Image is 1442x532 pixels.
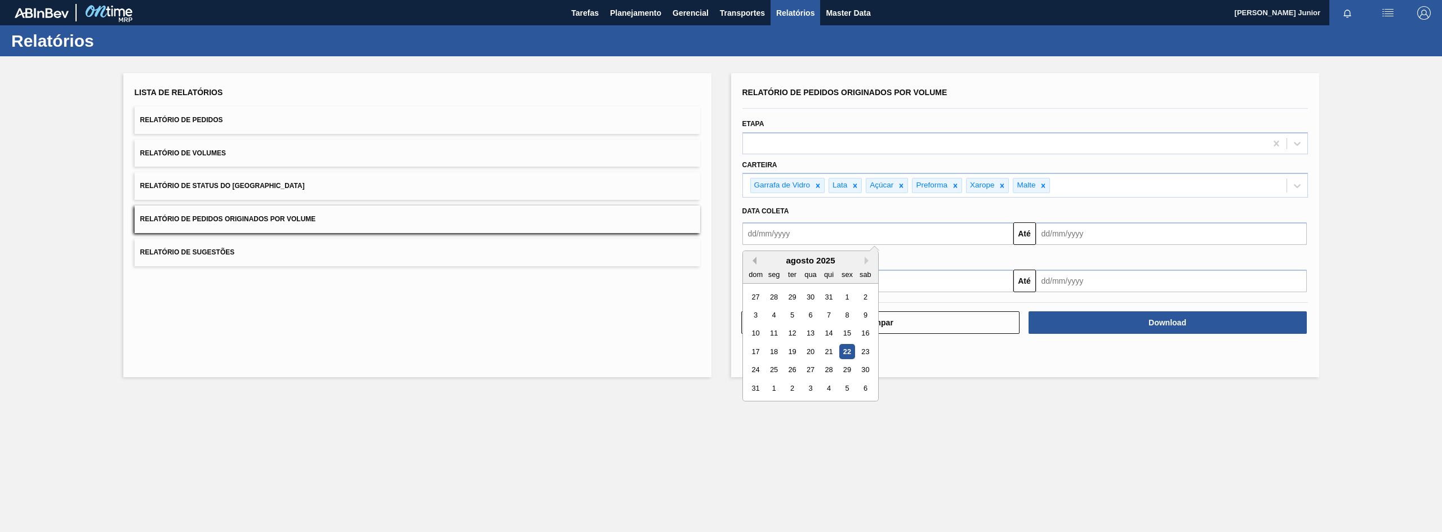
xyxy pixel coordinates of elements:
[571,6,599,20] span: Tarefas
[140,248,235,256] span: Relatório de Sugestões
[140,182,305,190] span: Relatório de Status do [GEOGRAPHIC_DATA]
[746,288,874,397] div: month 2025-08
[829,178,849,193] div: Lata
[748,267,763,282] div: dom
[673,6,709,20] span: Gerencial
[11,34,211,47] h1: Relatórios
[857,289,873,305] div: Choose sábado, 2 de agosto de 2025
[866,178,895,193] div: Açúcar
[784,381,799,396] div: Choose terça-feira, 2 de setembro de 2025
[821,344,836,359] div: Choose quinta-feira, 21 de agosto de 2025
[1329,5,1365,21] button: Notificações
[1029,311,1307,334] button: Download
[967,178,996,193] div: Xarope
[742,207,789,215] span: Data coleta
[803,381,818,396] div: Choose quarta-feira, 3 de setembro de 2025
[857,363,873,378] div: Choose sábado, 30 de agosto de 2025
[766,363,781,378] div: Choose segunda-feira, 25 de agosto de 2025
[803,363,818,378] div: Choose quarta-feira, 27 de agosto de 2025
[748,289,763,305] div: Choose domingo, 27 de julho de 2025
[857,267,873,282] div: sab
[135,88,223,97] span: Lista de Relatórios
[839,363,854,378] div: Choose sexta-feira, 29 de agosto de 2025
[784,326,799,341] div: Choose terça-feira, 12 de agosto de 2025
[839,267,854,282] div: sex
[803,344,818,359] div: Choose quarta-feira, 20 de agosto de 2025
[865,257,873,265] button: Next Month
[748,381,763,396] div: Choose domingo, 31 de agosto de 2025
[742,88,947,97] span: Relatório de Pedidos Originados por Volume
[766,344,781,359] div: Choose segunda-feira, 18 de agosto de 2025
[1013,222,1036,245] button: Até
[140,149,226,157] span: Relatório de Volumes
[742,161,777,169] label: Carteira
[839,307,854,323] div: Choose sexta-feira, 8 de agosto de 2025
[748,363,763,378] div: Choose domingo, 24 de agosto de 2025
[766,307,781,323] div: Choose segunda-feira, 4 de agosto de 2025
[742,222,1013,245] input: dd/mm/yyyy
[1036,270,1307,292] input: dd/mm/yyyy
[766,381,781,396] div: Choose segunda-feira, 1 de setembro de 2025
[784,307,799,323] div: Choose terça-feira, 5 de agosto de 2025
[135,140,700,167] button: Relatório de Volumes
[748,344,763,359] div: Choose domingo, 17 de agosto de 2025
[766,326,781,341] div: Choose segunda-feira, 11 de agosto de 2025
[821,307,836,323] div: Choose quinta-feira, 7 de agosto de 2025
[135,106,700,134] button: Relatório de Pedidos
[784,289,799,305] div: Choose terça-feira, 29 de julho de 2025
[610,6,661,20] span: Planejamento
[776,6,815,20] span: Relatórios
[784,363,799,378] div: Choose terça-feira, 26 de agosto de 2025
[751,178,812,193] div: Garrafa de Vidro
[1013,178,1037,193] div: Malte
[826,6,870,20] span: Master Data
[839,344,854,359] div: Choose sexta-feira, 22 de agosto de 2025
[821,326,836,341] div: Choose quinta-feira, 14 de agosto de 2025
[839,289,854,305] div: Choose sexta-feira, 1 de agosto de 2025
[743,256,878,265] div: agosto 2025
[821,363,836,378] div: Choose quinta-feira, 28 de agosto de 2025
[140,215,316,223] span: Relatório de Pedidos Originados por Volume
[720,6,765,20] span: Transportes
[748,326,763,341] div: Choose domingo, 10 de agosto de 2025
[857,381,873,396] div: Choose sábado, 6 de setembro de 2025
[839,381,854,396] div: Choose sexta-feira, 5 de setembro de 2025
[803,289,818,305] div: Choose quarta-feira, 30 de julho de 2025
[749,257,756,265] button: Previous Month
[742,120,764,128] label: Etapa
[803,326,818,341] div: Choose quarta-feira, 13 de agosto de 2025
[913,178,949,193] div: Preforma
[1013,270,1036,292] button: Até
[135,205,700,233] button: Relatório de Pedidos Originados por Volume
[135,239,700,266] button: Relatório de Sugestões
[15,8,69,18] img: TNhmsLtSVTkK8tSr43FrP2fwEKptu5GPRR3wAAAABJRU5ErkJggg==
[784,267,799,282] div: ter
[821,289,836,305] div: Choose quinta-feira, 31 de julho de 2025
[1417,6,1431,20] img: Logout
[803,267,818,282] div: qua
[803,307,818,323] div: Choose quarta-feira, 6 de agosto de 2025
[784,344,799,359] div: Choose terça-feira, 19 de agosto de 2025
[748,307,763,323] div: Choose domingo, 3 de agosto de 2025
[766,289,781,305] div: Choose segunda-feira, 28 de julho de 2025
[741,311,1020,334] button: Limpar
[1036,222,1307,245] input: dd/mm/yyyy
[821,381,836,396] div: Choose quinta-feira, 4 de setembro de 2025
[857,307,873,323] div: Choose sábado, 9 de agosto de 2025
[821,267,836,282] div: qui
[857,344,873,359] div: Choose sábado, 23 de agosto de 2025
[839,326,854,341] div: Choose sexta-feira, 15 de agosto de 2025
[1381,6,1395,20] img: userActions
[140,116,223,124] span: Relatório de Pedidos
[766,267,781,282] div: seg
[857,326,873,341] div: Choose sábado, 16 de agosto de 2025
[135,172,700,200] button: Relatório de Status do [GEOGRAPHIC_DATA]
